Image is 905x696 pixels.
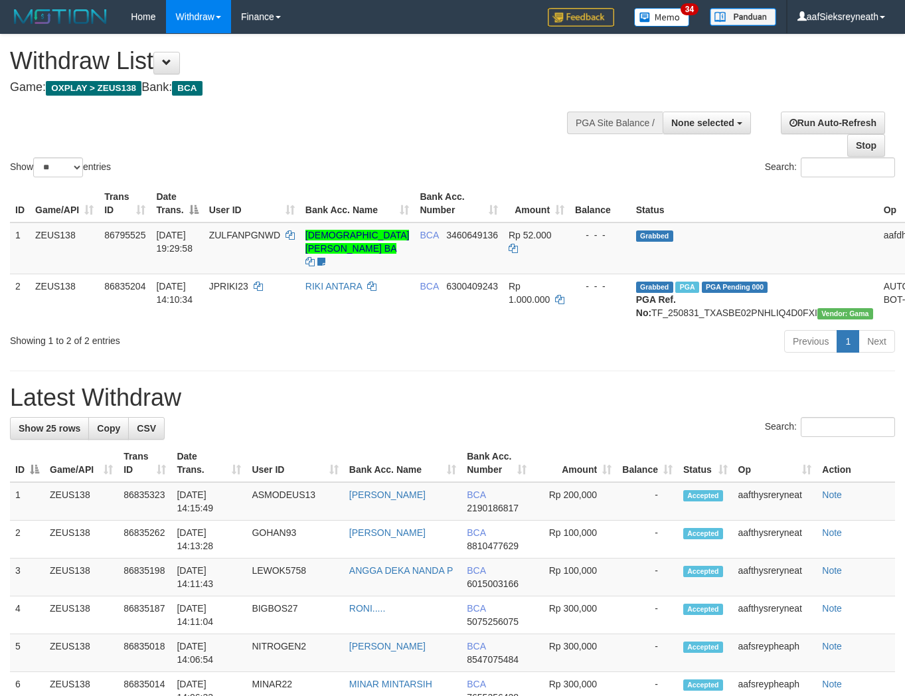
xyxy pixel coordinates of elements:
a: Note [822,489,842,500]
td: [DATE] 14:13:28 [171,521,246,559]
span: BCA [172,81,202,96]
span: [DATE] 19:29:58 [156,230,193,254]
th: Date Trans.: activate to sort column ascending [171,444,246,482]
a: [PERSON_NAME] [349,489,426,500]
th: Bank Acc. Number: activate to sort column ascending [414,185,503,222]
th: Status: activate to sort column ascending [678,444,733,482]
th: Trans ID: activate to sort column ascending [118,444,171,482]
span: JPRIKI23 [209,281,248,292]
span: BCA [467,527,485,538]
th: Game/API: activate to sort column ascending [30,185,99,222]
span: Marked by aafnoeunsreypich [675,282,699,293]
td: 86835018 [118,634,171,672]
input: Search: [801,417,895,437]
span: BCA [467,565,485,576]
td: - [617,559,678,596]
a: Next [859,330,895,353]
th: Op: activate to sort column ascending [733,444,817,482]
a: 1 [837,330,859,353]
button: None selected [663,112,751,134]
a: CSV [128,417,165,440]
a: MINAR MINTARSIH [349,679,432,689]
label: Show entries [10,157,111,177]
a: Copy [88,417,129,440]
td: 2 [10,521,44,559]
td: ZEUS138 [44,596,118,634]
a: Run Auto-Refresh [781,112,885,134]
span: Accepted [683,490,723,501]
td: aafthysreryneat [733,596,817,634]
th: Balance: activate to sort column ascending [617,444,678,482]
a: Note [822,641,842,652]
td: Rp 100,000 [532,559,617,596]
td: ZEUS138 [30,274,99,325]
a: [DEMOGRAPHIC_DATA][PERSON_NAME] BA [305,230,410,254]
th: User ID: activate to sort column ascending [204,185,300,222]
th: Status [631,185,878,222]
td: 4 [10,596,44,634]
a: Note [822,603,842,614]
td: 5 [10,634,44,672]
td: 3 [10,559,44,596]
a: RONI..... [349,603,385,614]
h4: Game: Bank: [10,81,590,94]
a: Stop [847,134,885,157]
td: 1 [10,482,44,521]
span: Copy [97,423,120,434]
td: 86835262 [118,521,171,559]
span: BCA [420,230,438,240]
span: Rp 52.000 [509,230,552,240]
td: ZEUS138 [44,482,118,521]
span: 86795525 [104,230,145,240]
td: Rp 300,000 [532,596,617,634]
div: - - - [575,228,625,242]
span: PGA Pending [702,282,768,293]
span: Accepted [683,528,723,539]
th: Amount: activate to sort column ascending [532,444,617,482]
span: Copy 3460649136 to clipboard [446,230,498,240]
th: Amount: activate to sort column ascending [503,185,570,222]
span: Copy 8810477629 to clipboard [467,541,519,551]
a: Note [822,565,842,576]
span: BCA [467,489,485,500]
span: Accepted [683,604,723,615]
span: ZULFANPGNWD [209,230,280,240]
span: Show 25 rows [19,423,80,434]
span: 34 [681,3,699,15]
td: 2 [10,274,30,325]
a: Note [822,527,842,538]
div: Showing 1 to 2 of 2 entries [10,329,367,347]
span: Copy 5075256075 to clipboard [467,616,519,627]
th: ID [10,185,30,222]
td: ZEUS138 [44,559,118,596]
input: Search: [801,157,895,177]
span: Accepted [683,566,723,577]
span: BCA [420,281,438,292]
a: [PERSON_NAME] [349,641,426,652]
td: TF_250831_TXASBE02PNHLIQ4D0FXI [631,274,878,325]
b: PGA Ref. No: [636,294,676,318]
label: Search: [765,157,895,177]
span: Copy 8547075484 to clipboard [467,654,519,665]
td: - [617,634,678,672]
td: - [617,521,678,559]
span: None selected [671,118,734,128]
td: aafthysreryneat [733,559,817,596]
td: Rp 100,000 [532,521,617,559]
span: Accepted [683,679,723,691]
th: Bank Acc. Name: activate to sort column ascending [300,185,415,222]
td: BIGBOS27 [246,596,343,634]
th: Bank Acc. Name: activate to sort column ascending [344,444,461,482]
img: Button%20Memo.svg [634,8,690,27]
div: - - - [575,280,625,293]
td: aafthysreryneat [733,482,817,521]
td: LEWOK5758 [246,559,343,596]
span: OXPLAY > ZEUS138 [46,81,141,96]
th: ID: activate to sort column descending [10,444,44,482]
span: Copy 6015003166 to clipboard [467,578,519,589]
th: Bank Acc. Number: activate to sort column ascending [461,444,532,482]
td: Rp 300,000 [532,634,617,672]
span: BCA [467,641,485,652]
td: NITROGEN2 [246,634,343,672]
span: Copy 2190186817 to clipboard [467,503,519,513]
